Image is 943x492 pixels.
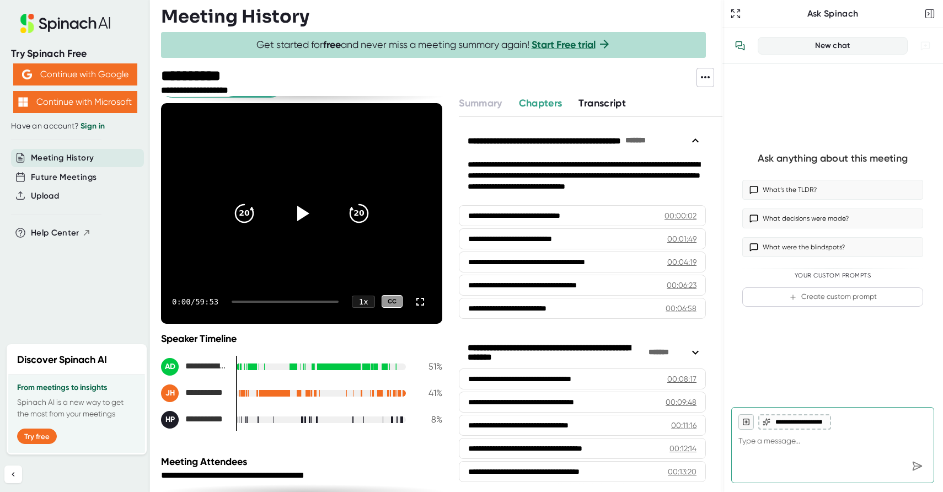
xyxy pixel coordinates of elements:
a: Sign in [81,121,105,131]
button: Continue with Microsoft [13,91,137,113]
div: 00:00:02 [665,210,696,221]
button: Expand to Ask Spinach page [728,6,743,22]
button: Transcript [578,96,626,111]
button: Collapse sidebar [4,466,22,483]
div: CC [382,295,403,308]
button: Future Meetings [31,171,97,184]
button: Meeting History [31,152,94,164]
h2: Discover Spinach AI [17,352,107,367]
button: What were the blindspots? [742,237,923,257]
div: JH [161,384,179,402]
div: New chat [765,41,901,51]
div: 00:12:14 [669,443,696,454]
img: Aehbyd4JwY73AAAAAElFTkSuQmCC [22,69,32,79]
button: Create custom prompt [742,287,923,307]
span: Get started for and never miss a meeting summary again! [256,39,611,51]
p: Spinach AI is a new way to get the most from your meetings [17,397,136,420]
button: Summary [459,96,502,111]
div: Jessica Huh [161,384,227,402]
h3: From meetings to insights [17,383,136,392]
div: 0:00 / 59:53 [172,297,218,306]
span: Summary [459,97,502,109]
div: Have an account? [11,121,139,131]
button: Close conversation sidebar [922,6,937,22]
div: AD [161,358,179,376]
div: Meeting Attendees [161,456,445,468]
div: Ask anything about this meeting [758,152,908,165]
div: 1 x [352,296,375,308]
div: Ask Spinach [743,8,922,19]
a: Start Free trial [532,39,596,51]
h3: Meeting History [161,6,309,27]
button: Help Center [31,227,91,239]
div: 8 % [415,414,442,425]
button: Continue with Google [13,63,137,85]
div: 00:06:58 [666,303,696,314]
button: What decisions were made? [742,208,923,228]
button: What’s the TLDR? [742,180,923,200]
div: 00:08:17 [667,373,696,384]
div: 00:01:49 [667,233,696,244]
span: Chapters [519,97,562,109]
div: 00:11:16 [671,420,696,431]
button: Try free [17,429,57,444]
div: Send message [907,456,927,476]
div: Try Spinach Free [11,47,139,60]
b: free [323,39,341,51]
span: Help Center [31,227,79,239]
div: Haemin Park [161,411,227,429]
div: 00:04:19 [667,256,696,268]
button: View conversation history [729,35,751,57]
div: 41 % [415,388,442,398]
div: Speaker Timeline [161,333,442,345]
div: 00:09:48 [666,397,696,408]
div: Your Custom Prompts [742,272,923,280]
button: Upload [31,190,59,202]
div: 51 % [415,361,442,372]
span: Transcript [578,97,626,109]
div: 00:13:20 [668,466,696,477]
div: 00:06:23 [667,280,696,291]
button: Chapters [519,96,562,111]
div: Angelli Dimatulac [161,358,227,376]
div: HP [161,411,179,429]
